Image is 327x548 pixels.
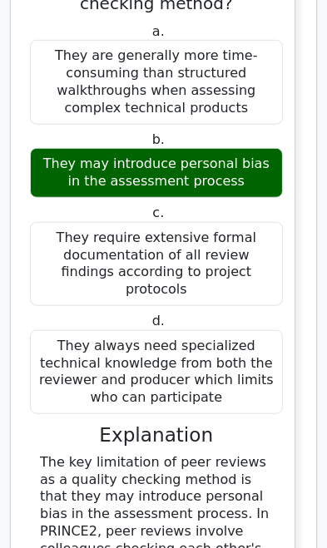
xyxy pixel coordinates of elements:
[40,424,273,447] h3: Explanation
[30,330,283,414] div: They always need specialized technical knowledge from both the reviewer and producer which limits...
[152,23,165,39] span: a.
[30,222,283,306] div: They require extensive formal documentation of all review findings according to project protocols
[30,40,283,124] div: They are generally more time-consuming than structured walkthroughs when assessing complex techni...
[152,313,165,328] span: d.
[152,131,165,147] span: b.
[30,148,283,198] div: They may introduce personal bias in the assessment process
[152,205,164,220] span: c.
